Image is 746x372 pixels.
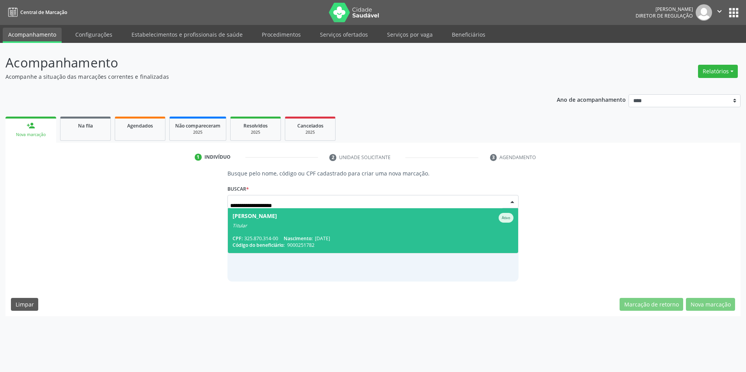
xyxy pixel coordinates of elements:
[243,122,268,129] span: Resolvidos
[727,6,741,19] button: apps
[204,154,231,161] div: Indivíduo
[78,122,93,129] span: Na fila
[233,235,513,242] div: 325.870.314-00
[715,7,724,16] i: 
[236,129,275,135] div: 2025
[284,235,313,242] span: Nascimento:
[291,129,330,135] div: 2025
[175,129,220,135] div: 2025
[5,6,67,19] a: Central de Marcação
[297,122,323,129] span: Cancelados
[70,28,118,41] a: Configurações
[712,4,727,21] button: 
[698,65,738,78] button: Relatórios
[5,53,520,73] p: Acompanhamento
[227,183,249,195] label: Buscar
[233,213,277,223] div: [PERSON_NAME]
[11,132,51,138] div: Nova marcação
[195,154,202,161] div: 1
[20,9,67,16] span: Central de Marcação
[27,121,35,130] div: person_add
[382,28,438,41] a: Serviços por vaga
[126,28,248,41] a: Estabelecimentos e profissionais de saúde
[127,122,153,129] span: Agendados
[315,235,330,242] span: [DATE]
[620,298,683,311] button: Marcação de retorno
[636,12,693,19] span: Diretor de regulação
[686,298,735,311] button: Nova marcação
[287,242,314,248] span: 9000251782
[502,215,510,220] small: Ativo
[233,235,243,242] span: CPF:
[446,28,491,41] a: Beneficiários
[175,122,220,129] span: Não compareceram
[636,6,693,12] div: [PERSON_NAME]
[696,4,712,21] img: img
[233,223,513,229] div: Titular
[227,169,518,177] p: Busque pelo nome, código ou CPF cadastrado para criar uma nova marcação.
[314,28,373,41] a: Serviços ofertados
[233,242,284,248] span: Código do beneficiário:
[3,28,62,43] a: Acompanhamento
[5,73,520,81] p: Acompanhe a situação das marcações correntes e finalizadas
[11,298,38,311] button: Limpar
[557,94,626,104] p: Ano de acompanhamento
[256,28,306,41] a: Procedimentos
